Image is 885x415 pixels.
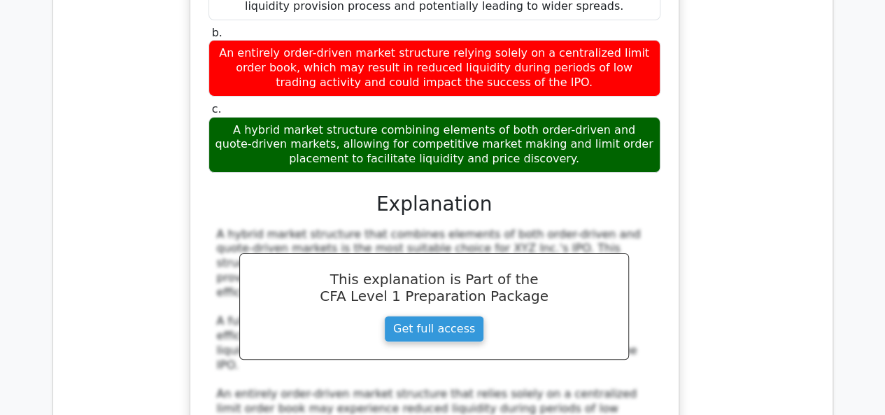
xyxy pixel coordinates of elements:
a: Get full access [384,316,484,342]
span: b. [212,26,222,39]
div: An entirely order-driven market structure relying solely on a centralized limit order book, which... [208,40,660,96]
div: A hybrid market structure combining elements of both order-driven and quote-driven markets, allow... [208,117,660,173]
h3: Explanation [217,192,652,216]
span: c. [212,102,222,115]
